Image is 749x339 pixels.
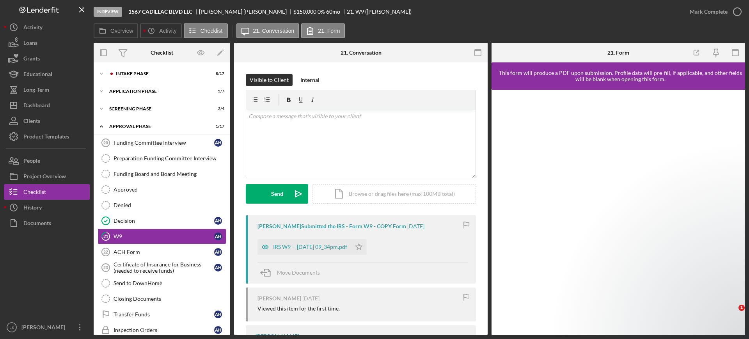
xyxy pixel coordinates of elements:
[296,74,323,86] button: Internal
[300,74,319,86] div: Internal
[318,9,325,15] div: 0 %
[114,140,214,146] div: Funding Committee Interview
[201,28,223,34] label: Checklist
[257,223,406,229] div: [PERSON_NAME] Submitted the IRS - Form W9 - COPY Form
[98,322,226,338] a: Inspection OrdersAH
[114,249,214,255] div: ACH Form
[116,71,205,76] div: Intake Phase
[103,250,108,254] tspan: 22
[253,28,295,34] label: 21. Conversation
[495,70,745,82] div: This form will produce a PDF upon submission. Profile data will pre-fill, if applicable, and othe...
[326,9,340,15] div: 60 mo
[277,269,320,276] span: Move Documents
[257,295,301,302] div: [PERSON_NAME]
[109,89,205,94] div: Application Phase
[184,23,228,38] button: Checklist
[214,233,222,240] div: A H
[98,135,226,151] a: 20Funding Committee InterviewAH
[257,239,367,255] button: IRS W9 -- [DATE] 09_34pm.pdf
[114,218,214,224] div: Decision
[499,98,738,327] iframe: Lenderfit form
[20,319,70,337] div: [PERSON_NAME]
[273,244,347,250] div: IRS W9 -- [DATE] 09_34pm.pdf
[302,295,319,302] time: 2025-07-31 20:38
[140,23,181,38] button: Activity
[407,223,424,229] time: 2025-10-04 01:34
[4,215,90,231] a: Documents
[114,155,226,162] div: Preparation Funding Committee Interview
[214,311,222,318] div: A H
[257,263,328,282] button: Move Documents
[246,184,308,204] button: Send
[98,260,226,275] a: 23Certificate of Insurance for Business (needed to receive funds)AH
[301,23,345,38] button: 21. Form
[114,311,214,318] div: Transfer Funds
[103,234,108,239] tspan: 21
[98,229,226,244] a: 21W9AH
[151,50,173,56] div: Checklist
[214,139,222,147] div: A H
[214,217,222,225] div: A H
[114,261,214,274] div: Certificate of Insurance for Business (needed to receive funds)
[210,106,224,111] div: 2 / 4
[159,28,176,34] label: Activity
[98,166,226,182] a: Funding Board and Board Meeting
[23,215,51,233] div: Documents
[94,7,122,17] div: In Review
[114,171,226,177] div: Funding Board and Board Meeting
[98,244,226,260] a: 22ACH FormAH
[4,319,90,335] button: LS[PERSON_NAME]
[103,140,108,145] tspan: 20
[722,305,741,323] iframe: Intercom live chat
[98,307,226,322] a: Transfer FundsAH
[114,233,214,240] div: W9
[199,9,293,15] div: [PERSON_NAME] [PERSON_NAME]
[9,325,14,330] text: LS
[114,280,226,286] div: Send to DownHome
[293,8,316,15] span: $150,000
[246,74,293,86] button: Visible to Client
[98,182,226,197] a: Approved
[98,197,226,213] a: Denied
[114,202,226,208] div: Denied
[98,275,226,291] a: Send to DownHome
[114,327,214,333] div: Inspection Orders
[103,265,108,270] tspan: 23
[236,23,300,38] button: 21. Conversation
[98,151,226,166] a: Preparation Funding Committee Interview
[250,74,289,86] div: Visible to Client
[94,23,138,38] button: Overview
[214,326,222,334] div: A H
[114,186,226,193] div: Approved
[690,4,728,20] div: Mark Complete
[738,305,745,311] span: 1
[128,9,192,15] b: 1567 CADILLAC BLVD LLC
